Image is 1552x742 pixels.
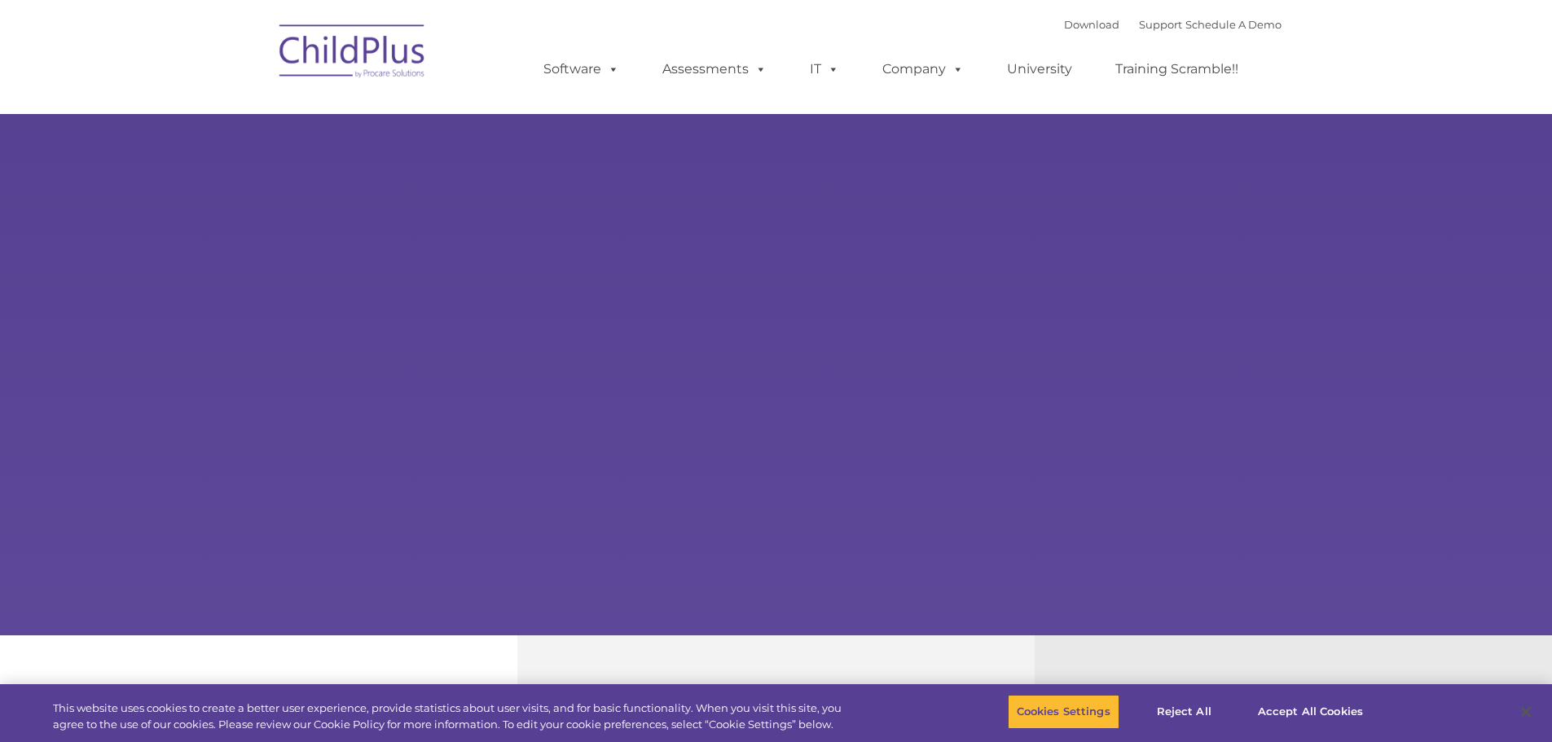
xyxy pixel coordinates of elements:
img: ChildPlus by Procare Solutions [271,13,434,94]
font: | [1064,18,1282,31]
a: IT [794,53,855,86]
a: University [991,53,1088,86]
a: Assessments [646,53,783,86]
button: Reject All [1133,695,1235,729]
button: Close [1508,694,1544,730]
a: Download [1064,18,1119,31]
button: Accept All Cookies [1249,695,1372,729]
a: Schedule A Demo [1185,18,1282,31]
a: Company [866,53,980,86]
a: Support [1139,18,1182,31]
a: Software [527,53,635,86]
button: Cookies Settings [1008,695,1119,729]
a: Training Scramble!! [1099,53,1255,86]
div: This website uses cookies to create a better user experience, provide statistics about user visit... [53,700,854,732]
